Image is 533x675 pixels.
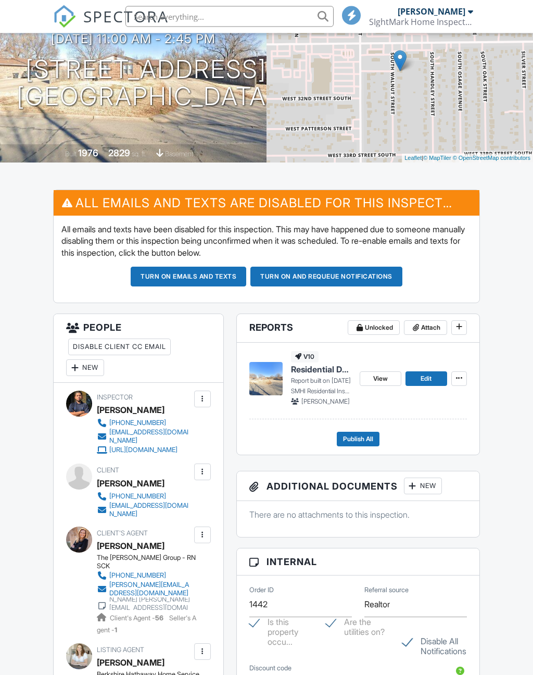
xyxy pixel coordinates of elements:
h3: [DATE] 11:00 am - 2:45 pm [51,32,215,46]
div: [EMAIL_ADDRESS][DOMAIN_NAME] [109,429,191,445]
h1: [STREET_ADDRESS] [GEOGRAPHIC_DATA] [17,56,275,111]
h3: Internal [237,549,479,576]
a: [PHONE_NUMBER] [97,418,191,429]
span: Client's Agent [97,530,148,537]
p: There are no attachments to this inspection. [249,509,467,521]
div: | [402,154,533,163]
div: [PERSON_NAME] [97,476,164,492]
h3: Additional Documents [237,472,479,502]
strong: 1 [115,627,117,634]
span: sq. ft. [132,151,146,158]
div: [PHONE_NUMBER] [109,419,166,428]
div: 2829 [108,148,130,159]
a: © OpenStreetMap contributors [453,155,530,161]
span: Seller's Agent - [97,615,196,634]
span: Client's Agent - [110,615,165,622]
div: [EMAIL_ADDRESS][DOMAIN_NAME] [109,502,191,519]
div: [PHONE_NUMBER] [109,493,166,501]
div: The [PERSON_NAME] Group - RNSCK [97,554,199,571]
label: Is this property occupied? [249,618,313,631]
label: Discount code [249,664,291,673]
div: [PERSON_NAME] [97,403,164,418]
span: Client [97,467,119,474]
a: [EMAIL_ADDRESS][DOMAIN_NAME] [97,429,191,445]
a: [URL][DOMAIN_NAME] [97,445,191,456]
span: Listing Agent [97,646,144,654]
div: [URL][DOMAIN_NAME] [109,446,177,455]
a: [PERSON_NAME][EMAIL_ADDRESS][DOMAIN_NAME] [97,581,191,598]
button: Turn on emails and texts [131,267,246,287]
div: New [404,478,442,495]
h3: All emails and texts are disabled for this inspection! [54,191,479,216]
a: [EMAIL_ADDRESS][DOMAIN_NAME] [97,502,191,519]
span: SPECTORA [83,5,169,27]
div: SIghtMark Home Inspections [369,17,473,27]
h3: People [54,315,223,383]
div: [PHONE_NUMBER] [109,572,166,580]
span: Built [65,151,77,158]
a: [PHONE_NUMBER] [97,571,191,581]
span: Inspector [97,394,133,402]
div: New [66,360,104,377]
div: [EMAIL_ADDRESS][DOMAIN_NAME] [PERSON_NAME][EMAIL_ADDRESS][DOMAIN_NAME] [109,587,191,621]
button: Turn on and Requeue Notifications [250,267,402,287]
p: All emails and texts have been disabled for this inspection. This may have happened due to someon... [61,224,471,259]
a: [PHONE_NUMBER] [97,492,191,502]
a: © MapTiler [423,155,451,161]
label: Order ID [249,586,274,595]
a: [PERSON_NAME] [97,655,164,671]
div: [PERSON_NAME][EMAIL_ADDRESS][DOMAIN_NAME] [109,581,191,598]
label: Are the utilities on? [326,618,390,631]
div: 1976 [78,148,98,159]
div: Disable Client CC Email [68,339,171,356]
label: Referral source [364,586,409,595]
a: Leaflet [404,155,422,161]
a: [PERSON_NAME] [97,539,164,554]
img: The Best Home Inspection Software - Spectora [53,5,76,28]
div: [PERSON_NAME] [398,6,465,17]
label: Disable All Notifications [402,637,466,650]
strong: 56 [155,615,163,622]
a: SPECTORA [53,14,169,36]
span: basement [165,151,193,158]
input: Search everything... [125,6,334,27]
